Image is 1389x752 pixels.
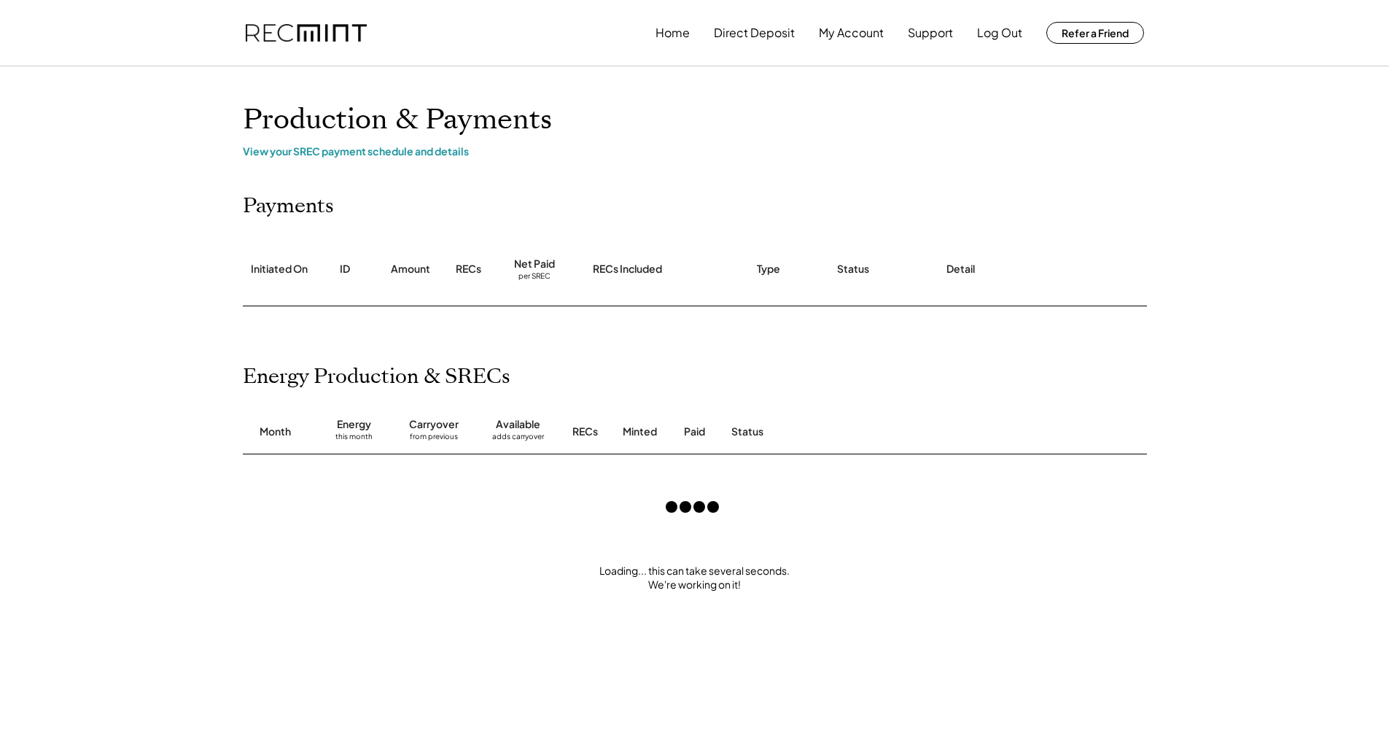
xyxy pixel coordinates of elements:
[623,425,657,439] div: Minted
[684,425,705,439] div: Paid
[228,564,1162,592] div: Loading... this can take several seconds. We're working on it!
[496,417,540,432] div: Available
[908,18,953,47] button: Support
[243,194,334,219] h2: Payments
[337,417,371,432] div: Energy
[260,425,291,439] div: Month
[251,262,308,276] div: Initiated On
[492,432,544,446] div: adds carryover
[340,262,350,276] div: ID
[655,18,690,47] button: Home
[1046,22,1144,44] button: Refer a Friend
[977,18,1022,47] button: Log Out
[757,262,780,276] div: Type
[243,365,510,389] h2: Energy Production & SRECs
[837,262,869,276] div: Status
[410,432,458,446] div: from previous
[731,425,979,439] div: Status
[593,262,662,276] div: RECs Included
[391,262,430,276] div: Amount
[572,425,598,439] div: RECs
[409,417,459,432] div: Carryover
[243,144,1147,158] div: View your SREC payment schedule and details
[243,103,1147,137] h1: Production & Payments
[456,262,481,276] div: RECs
[335,432,373,446] div: this month
[514,257,555,271] div: Net Paid
[518,271,550,282] div: per SREC
[714,18,795,47] button: Direct Deposit
[946,262,975,276] div: Detail
[246,24,367,42] img: recmint-logotype%403x.png
[819,18,884,47] button: My Account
